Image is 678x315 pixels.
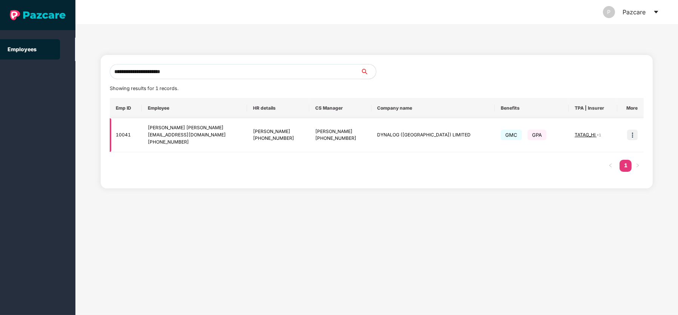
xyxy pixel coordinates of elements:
li: 1 [620,160,632,172]
td: 10041 [110,118,142,152]
th: Company name [371,98,495,118]
a: 1 [620,160,632,171]
th: Emp ID [110,98,142,118]
th: More [617,98,644,118]
th: Employee [142,98,247,118]
div: [EMAIL_ADDRESS][DOMAIN_NAME] [148,132,241,139]
td: DYNALOG ([GEOGRAPHIC_DATA]) LIMITED [371,118,495,152]
div: [PHONE_NUMBER] [253,135,303,142]
span: GPA [528,130,546,140]
button: right [632,160,644,172]
th: TPA | Insurer [569,98,617,118]
th: CS Manager [309,98,371,118]
button: left [604,160,617,172]
span: + 1 [597,133,601,137]
img: icon [627,130,638,140]
li: Previous Page [604,160,617,172]
a: Employees [8,46,37,52]
span: GMC [501,130,522,140]
div: [PERSON_NAME] [315,128,365,135]
th: HR details [247,98,309,118]
span: left [608,163,613,168]
th: Benefits [495,98,569,118]
li: Next Page [632,160,644,172]
span: TATAG_HI [575,132,597,138]
div: [PERSON_NAME] [253,128,303,135]
div: [PHONE_NUMBER] [148,139,241,146]
span: right [635,163,640,168]
div: [PERSON_NAME] [PERSON_NAME] [148,124,241,132]
span: search [360,69,376,75]
span: Showing results for 1 records. [110,86,178,91]
span: P [607,6,611,18]
div: [PHONE_NUMBER] [315,135,365,142]
span: caret-down [653,9,659,15]
button: search [360,64,376,79]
